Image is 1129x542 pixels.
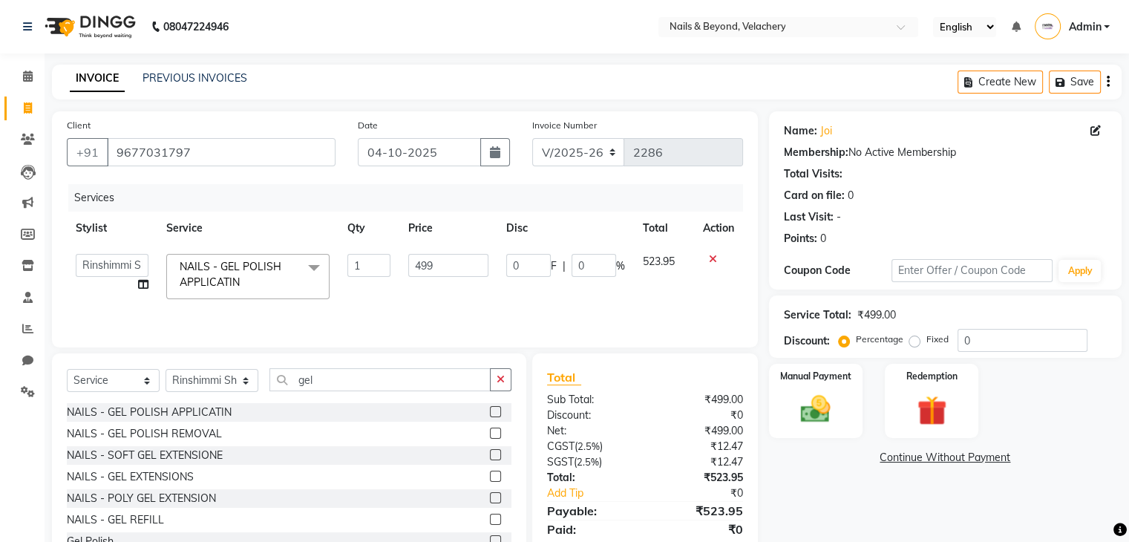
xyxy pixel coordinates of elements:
[784,333,830,349] div: Discount:
[645,423,754,439] div: ₹499.00
[784,145,1107,160] div: No Active Membership
[67,119,91,132] label: Client
[551,258,557,274] span: F
[497,212,634,245] th: Disc
[645,439,754,454] div: ₹12.47
[784,307,851,323] div: Service Total:
[645,408,754,423] div: ₹0
[820,231,826,246] div: 0
[563,258,566,274] span: |
[338,212,399,245] th: Qty
[857,307,896,323] div: ₹499.00
[536,423,645,439] div: Net:
[926,333,949,346] label: Fixed
[1058,260,1101,282] button: Apply
[645,520,754,538] div: ₹0
[67,512,164,528] div: NAILS - GEL REFILL
[1068,19,1101,35] span: Admin
[67,448,223,463] div: NAILS - SOFT GEL EXTENSIONE
[784,123,817,139] div: Name:
[536,408,645,423] div: Discount:
[577,456,599,468] span: 2.5%
[856,333,903,346] label: Percentage
[67,138,108,166] button: +91
[358,119,378,132] label: Date
[536,392,645,408] div: Sub Total:
[547,455,574,468] span: SGST
[163,6,229,48] b: 08047224946
[784,231,817,246] div: Points:
[891,259,1053,282] input: Enter Offer / Coupon Code
[70,65,125,92] a: INVOICE
[180,260,281,289] span: NAILS - GEL POLISH APPLICATIN
[67,491,216,506] div: NAILS - POLY GEL EXTENSION
[547,440,575,453] span: CGST
[634,212,694,245] th: Total
[67,212,157,245] th: Stylist
[536,486,663,501] a: Add Tip
[38,6,140,48] img: logo
[694,212,743,245] th: Action
[784,263,891,278] div: Coupon Code
[157,212,338,245] th: Service
[269,368,491,391] input: Search or Scan
[645,470,754,486] div: ₹523.95
[645,502,754,520] div: ₹523.95
[240,275,246,289] a: x
[1035,13,1061,39] img: Admin
[645,454,754,470] div: ₹12.47
[536,502,645,520] div: Payable:
[68,184,754,212] div: Services
[780,370,851,383] label: Manual Payment
[848,188,854,203] div: 0
[67,426,222,442] div: NAILS - GEL POLISH REMOVAL
[663,486,753,501] div: ₹0
[772,450,1119,466] a: Continue Without Payment
[616,258,625,274] span: %
[107,138,336,166] input: Search by Name/Mobile/Email/Code
[906,370,958,383] label: Redemption
[577,440,600,452] span: 2.5%
[784,166,842,182] div: Total Visits:
[143,71,247,85] a: PREVIOUS INVOICES
[67,469,194,485] div: NAILS - GEL EXTENSIONS
[1049,71,1101,94] button: Save
[399,212,497,245] th: Price
[547,370,581,385] span: Total
[784,188,845,203] div: Card on file:
[784,209,834,225] div: Last Visit:
[820,123,832,139] a: Joi
[67,405,232,420] div: NAILS - GEL POLISH APPLICATIN
[532,119,597,132] label: Invoice Number
[645,392,754,408] div: ₹499.00
[784,145,848,160] div: Membership:
[958,71,1043,94] button: Create New
[643,255,675,268] span: 523.95
[536,439,645,454] div: ( )
[837,209,841,225] div: -
[536,520,645,538] div: Paid:
[536,470,645,486] div: Total:
[536,454,645,470] div: ( )
[791,392,840,426] img: _cash.svg
[908,392,956,429] img: _gift.svg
